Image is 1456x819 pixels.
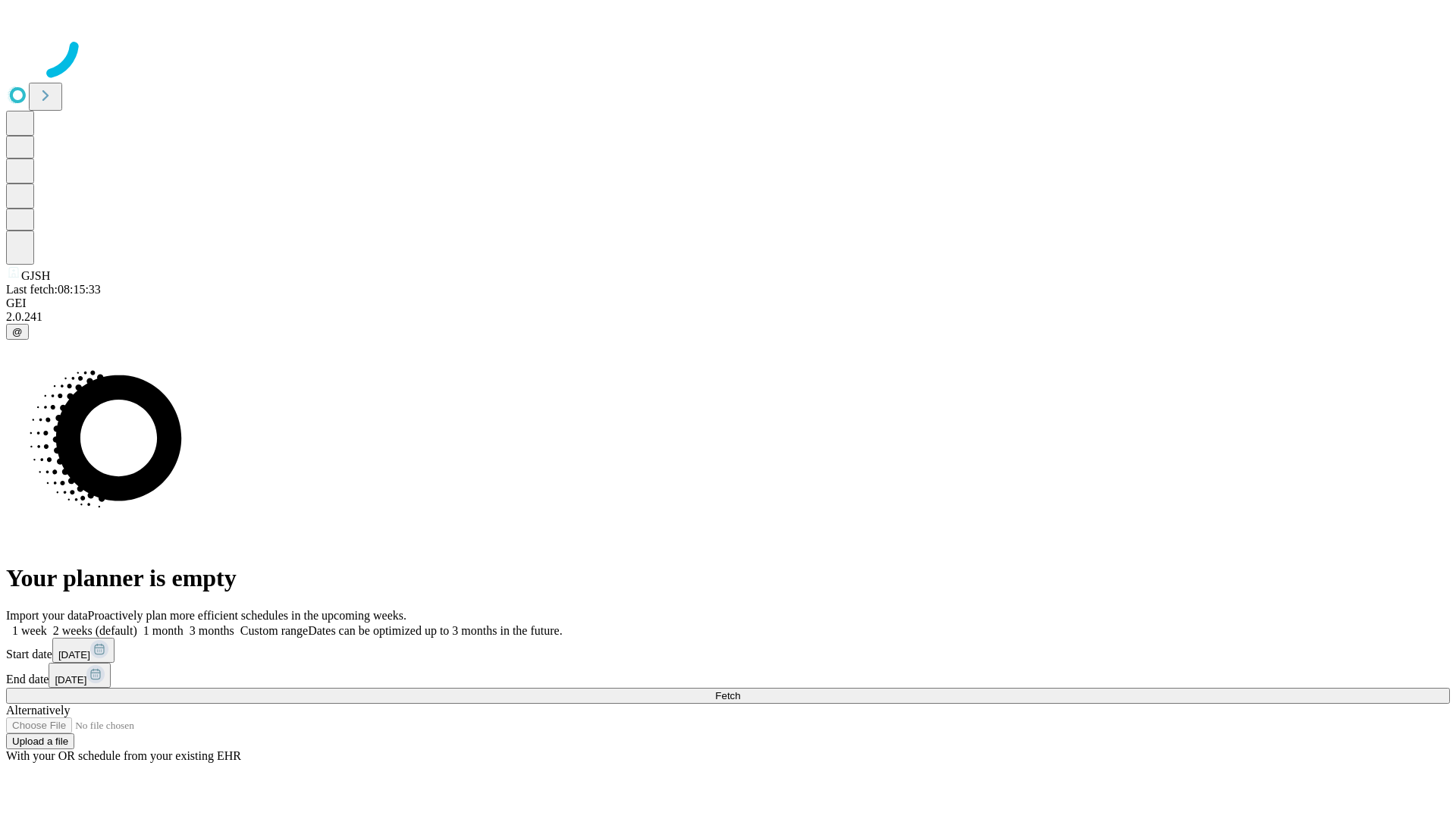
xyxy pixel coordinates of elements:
[6,733,74,749] button: Upload a file
[6,688,1450,704] button: Fetch
[55,674,86,686] span: [DATE]
[240,624,308,637] span: Custom range
[6,638,1450,663] div: Start date
[6,564,1450,592] h1: Your planner is empty
[12,624,47,637] span: 1 week
[143,624,184,637] span: 1 month
[6,749,241,762] span: With your OR schedule from your existing EHR
[52,638,115,663] button: [DATE]
[6,663,1450,688] div: End date
[58,649,90,661] span: [DATE]
[49,663,111,688] button: [DATE]
[190,624,234,637] span: 3 months
[6,297,1450,310] div: GEI
[21,269,50,282] span: GJSH
[53,624,137,637] span: 2 weeks (default)
[715,690,740,701] span: Fetch
[88,609,406,622] span: Proactively plan more efficient schedules in the upcoming weeks.
[12,326,23,337] span: @
[6,283,101,296] span: Last fetch: 08:15:33
[308,624,562,637] span: Dates can be optimized up to 3 months in the future.
[6,704,70,717] span: Alternatively
[6,324,29,340] button: @
[6,310,1450,324] div: 2.0.241
[6,609,88,622] span: Import your data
